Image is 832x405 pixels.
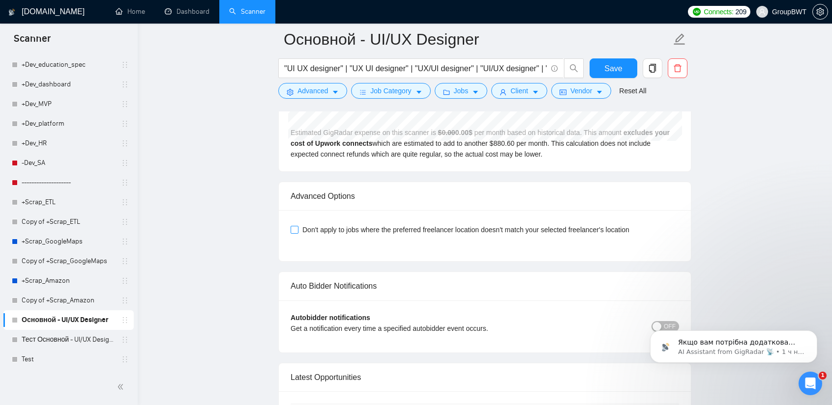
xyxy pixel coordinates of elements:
[121,139,129,147] span: holder
[565,64,583,73] span: search
[668,64,687,73] span: delete
[454,85,469,96] span: Jobs
[560,88,566,96] span: idcard
[22,173,115,192] a: --------------------
[121,81,129,88] span: holder
[551,65,558,72] span: info-circle
[604,62,622,75] span: Save
[22,75,115,94] a: +Dev_dashboard
[121,316,129,324] span: holder
[22,134,115,153] a: +Dev_HR
[291,363,679,391] div: Latest Opportunities
[121,61,129,69] span: holder
[121,198,129,206] span: holder
[532,88,539,96] span: caret-down
[564,58,584,78] button: search
[121,120,129,128] span: holder
[278,83,347,99] button: settingAdvancedcaret-down
[643,58,662,78] button: copy
[351,83,430,99] button: barsJob Categorycaret-down
[359,88,366,96] span: bars
[759,8,766,15] span: user
[812,4,828,20] button: setting
[121,297,129,304] span: holder
[22,271,115,291] a: +Scrap_Amazon
[416,88,422,96] span: caret-down
[298,224,633,235] span: Don't apply to jobs where the preferred freelancer location doesn't match your selected freelance...
[229,7,266,16] a: searchScanner
[287,88,294,96] span: setting
[121,277,129,285] span: holder
[8,4,15,20] img: logo
[704,6,733,17] span: Connects:
[22,212,115,232] a: Copy of +Scrap_ETL
[22,350,115,369] a: Test
[117,382,127,392] span: double-left
[121,218,129,226] span: holder
[736,6,746,17] span: 209
[284,62,547,75] input: Search Freelance Jobs...
[6,31,59,52] span: Scanner
[551,83,611,99] button: idcardVendorcaret-down
[332,88,339,96] span: caret-down
[22,192,115,212] a: +Scrap_ETL
[596,88,603,96] span: caret-down
[443,88,450,96] span: folder
[510,85,528,96] span: Client
[297,85,328,96] span: Advanced
[165,7,209,16] a: dashboardDashboard
[819,372,827,379] span: 1
[813,8,828,16] span: setting
[635,310,832,378] iframe: Intercom notifications сообщение
[673,33,686,46] span: edit
[812,8,828,16] a: setting
[22,232,115,251] a: +Scrap_GoogleMaps
[590,58,637,78] button: Save
[22,114,115,134] a: +Dev_platform
[22,94,115,114] a: +Dev_MVP
[22,251,115,271] a: Copy of +Scrap_GoogleMaps
[291,323,582,334] div: Get a notification every time a specified autobidder event occurs.
[643,64,662,73] span: copy
[799,372,822,395] iframe: Intercom live chat
[291,272,679,300] div: Auto Bidder Notifications
[284,27,671,52] input: Scanner name...
[121,355,129,363] span: holder
[116,7,145,16] a: homeHome
[121,238,129,245] span: holder
[121,336,129,344] span: holder
[22,55,115,75] a: +Dev_education_spec
[121,179,129,187] span: holder
[121,100,129,108] span: holder
[22,153,115,173] a: -Dev_SA
[668,58,687,78] button: delete
[370,85,411,96] span: Job Category
[570,85,592,96] span: Vendor
[435,83,488,99] button: folderJobscaret-down
[22,310,115,330] a: Основной - UI/UX Designer
[619,85,646,96] a: Reset All
[491,83,547,99] button: userClientcaret-down
[472,88,479,96] span: caret-down
[291,314,370,322] b: Autobidder notifications
[121,257,129,265] span: holder
[22,330,115,350] a: Тест Основной - UI/UX Designer
[291,182,679,210] div: Advanced Options
[693,8,701,16] img: upwork-logo.png
[22,291,115,310] a: Copy of +Scrap_Amazon
[500,88,506,96] span: user
[121,159,129,167] span: holder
